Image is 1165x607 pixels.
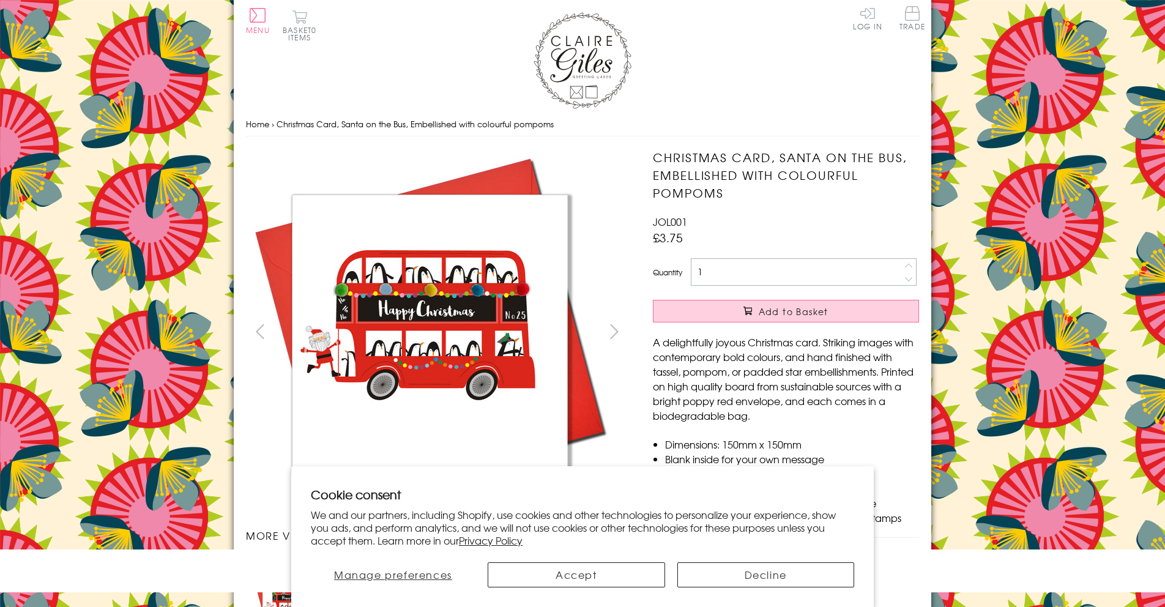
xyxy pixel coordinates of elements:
span: £3.75 [653,229,683,246]
button: Accept [488,562,665,587]
li: Dimensions: 150mm x 150mm [665,437,919,452]
a: Trade [899,6,925,32]
button: Basket0 items [283,10,316,41]
span: Trade [899,6,925,30]
button: next [601,318,628,345]
span: Christmas Card, Santa on the Bus, Embellished with colourful pompoms [277,118,554,130]
img: Christmas Card, Santa on the Bus, Embellished with colourful pompoms [628,149,996,516]
img: Claire Giles Greetings Cards [534,12,631,109]
button: Decline [677,562,855,587]
span: Manage preferences [334,567,452,582]
nav: breadcrumbs [246,112,919,137]
p: A delightfully joyous Christmas card. Striking images with contemporary bold colours, and hand fi... [653,335,919,423]
span: Menu [246,24,270,35]
li: Blank inside for your own message [665,452,919,466]
a: Log In [853,6,882,30]
p: We and our partners, including Shopify, use cookies and other technologies to personalize your ex... [311,508,854,546]
a: Home [246,118,269,130]
button: Add to Basket [653,300,919,322]
h1: Christmas Card, Santa on the Bus, Embellished with colourful pompoms [653,149,919,201]
button: Manage preferences [311,562,475,587]
button: prev [246,318,274,345]
img: Christmas Card, Santa on the Bus, Embellished with colourful pompoms [246,149,613,516]
a: Privacy Policy [459,533,523,548]
span: Add to Basket [759,305,828,318]
h3: More views [246,528,628,543]
label: Quantity [653,267,682,278]
span: 0 items [288,24,316,43]
button: Menu [246,8,270,34]
span: › [272,118,274,130]
span: JOL001 [653,214,687,229]
h2: Cookie consent [311,486,854,503]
